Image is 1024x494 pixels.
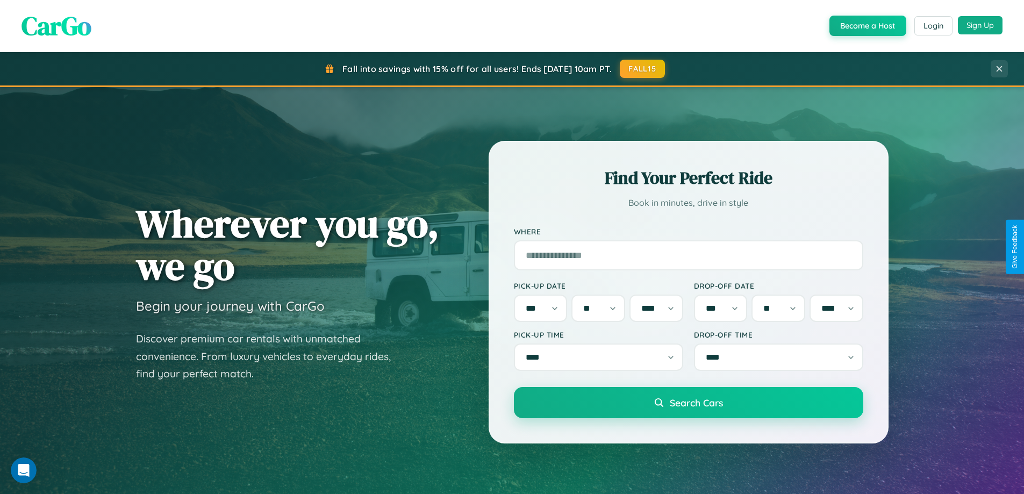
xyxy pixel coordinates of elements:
h1: Wherever you go, we go [136,202,439,287]
p: Discover premium car rentals with unmatched convenience. From luxury vehicles to everyday rides, ... [136,330,405,383]
h3: Begin your journey with CarGo [136,298,325,314]
span: CarGo [22,8,91,44]
button: Search Cars [514,387,863,418]
p: Book in minutes, drive in style [514,195,863,211]
label: Pick-up Date [514,281,683,290]
label: Drop-off Time [694,330,863,339]
label: Pick-up Time [514,330,683,339]
iframe: Intercom live chat [11,457,37,483]
button: FALL15 [620,60,665,78]
label: Drop-off Date [694,281,863,290]
button: Login [914,16,953,35]
span: Search Cars [670,397,723,409]
h2: Find Your Perfect Ride [514,166,863,190]
button: Become a Host [829,16,906,36]
button: Sign Up [958,16,1002,34]
label: Where [514,227,863,236]
div: Give Feedback [1011,225,1019,269]
span: Fall into savings with 15% off for all users! Ends [DATE] 10am PT. [342,63,612,74]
